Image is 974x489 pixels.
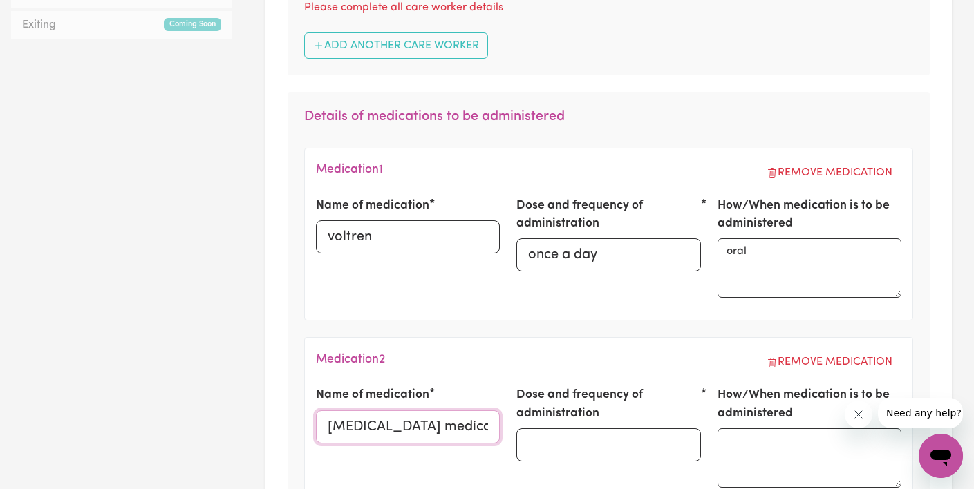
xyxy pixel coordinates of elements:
[718,238,901,298] textarea: oral
[304,32,488,59] button: Add Another Care Worker
[758,349,901,375] button: Remove Medication
[516,197,700,233] label: Dose and frequency of administration
[11,11,232,39] a: ExitingComing Soon
[718,197,901,233] label: How/When medication is to be administered
[845,401,872,428] iframe: Close message
[316,386,429,404] label: Name of medication
[758,160,901,186] button: Remove Medication
[316,162,383,177] h4: Medication 1
[516,386,700,423] label: Dose and frequency of administration
[164,18,221,31] small: Coming Soon
[919,434,963,478] iframe: Button to launch messaging window
[304,108,913,131] h3: Details of medications to be administered
[316,352,385,367] h4: Medication 2
[718,386,901,423] label: How/When medication is to be administered
[316,197,429,215] label: Name of medication
[22,17,56,33] span: Exiting
[878,398,963,428] iframe: Message from company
